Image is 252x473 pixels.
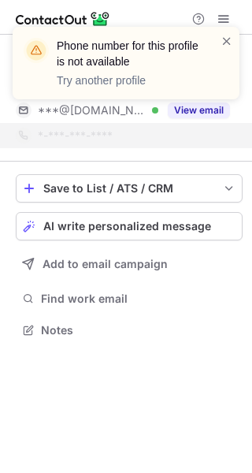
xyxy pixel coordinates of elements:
[43,220,211,233] span: AI write personalized message
[16,174,243,203] button: save-profile-one-click
[24,38,49,63] img: warning
[57,38,202,69] header: Phone number for this profile is not available
[57,73,202,88] p: Try another profile
[43,258,168,270] span: Add to email campaign
[16,250,243,278] button: Add to email campaign
[41,323,236,337] span: Notes
[16,319,243,341] button: Notes
[16,212,243,240] button: AI write personalized message
[43,182,215,195] div: Save to List / ATS / CRM
[16,288,243,310] button: Find work email
[16,9,110,28] img: ContactOut v5.3.10
[41,292,236,306] span: Find work email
